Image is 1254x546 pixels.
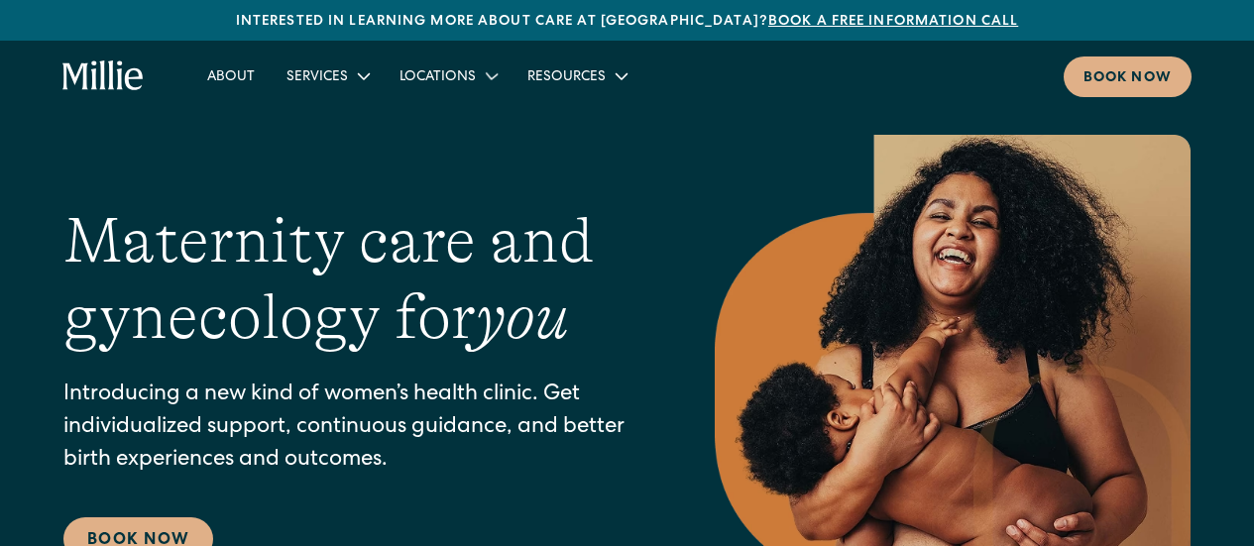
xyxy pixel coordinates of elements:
div: Resources [527,67,606,88]
div: Locations [384,59,512,92]
a: home [62,60,144,92]
div: Services [271,59,384,92]
div: Services [286,67,348,88]
div: Book now [1083,68,1172,89]
a: Book now [1064,56,1192,97]
a: About [191,59,271,92]
p: Introducing a new kind of women’s health clinic. Get individualized support, continuous guidance,... [63,380,635,478]
div: Locations [399,67,476,88]
h1: Maternity care and gynecology for [63,203,635,356]
a: Book a free information call [768,15,1018,29]
div: Resources [512,59,641,92]
em: you [476,281,569,353]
